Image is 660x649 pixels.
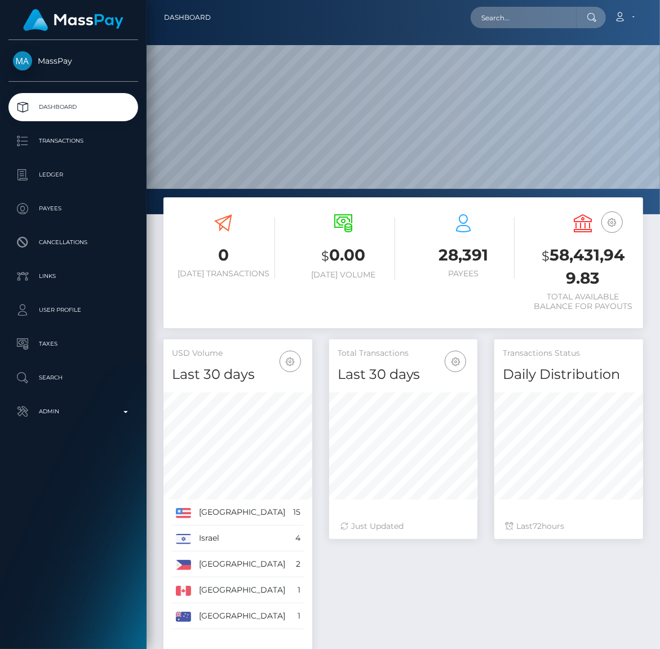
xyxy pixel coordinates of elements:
[289,603,304,629] td: 1
[338,348,469,359] h5: Total Transactions
[531,244,635,289] h3: 58,431,949.83
[172,365,304,385] h4: Last 30 days
[172,348,304,359] h5: USD Volume
[13,51,32,70] img: MassPay
[531,292,635,311] h6: Total Available Balance for Payouts
[195,551,289,577] td: [GEOGRAPHIC_DATA]
[471,7,577,28] input: Search...
[8,56,138,66] span: MassPay
[8,296,138,324] a: User Profile
[292,244,395,267] h3: 0.00
[195,500,289,526] td: [GEOGRAPHIC_DATA]
[321,248,329,264] small: $
[23,9,123,31] img: MassPay Logo
[176,586,191,596] img: CA.png
[289,500,304,526] td: 15
[542,248,550,264] small: $
[176,612,191,622] img: AU.png
[503,348,635,359] h5: Transactions Status
[8,195,138,223] a: Payees
[8,228,138,257] a: Cancellations
[176,508,191,518] img: US.png
[506,520,632,532] div: Last hours
[13,268,134,285] p: Links
[176,560,191,570] img: PH.png
[8,127,138,155] a: Transactions
[195,526,289,551] td: Israel
[13,133,134,149] p: Transactions
[338,365,469,385] h4: Last 30 days
[13,369,134,386] p: Search
[8,93,138,121] a: Dashboard
[412,244,515,266] h3: 28,391
[8,398,138,426] a: Admin
[289,526,304,551] td: 4
[13,99,134,116] p: Dashboard
[13,335,134,352] p: Taxes
[13,166,134,183] p: Ledger
[172,244,275,266] h3: 0
[8,161,138,189] a: Ledger
[292,270,395,280] h6: [DATE] Volume
[8,262,138,290] a: Links
[195,603,289,629] td: [GEOGRAPHIC_DATA]
[13,234,134,251] p: Cancellations
[13,403,134,420] p: Admin
[503,365,635,385] h4: Daily Distribution
[533,521,542,531] span: 72
[176,534,191,544] img: IL.png
[13,200,134,217] p: Payees
[164,6,211,29] a: Dashboard
[172,269,275,279] h6: [DATE] Transactions
[340,520,467,532] div: Just Updated
[13,302,134,319] p: User Profile
[8,330,138,358] a: Taxes
[195,577,289,603] td: [GEOGRAPHIC_DATA]
[412,269,515,279] h6: Payees
[289,577,304,603] td: 1
[8,364,138,392] a: Search
[289,551,304,577] td: 2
